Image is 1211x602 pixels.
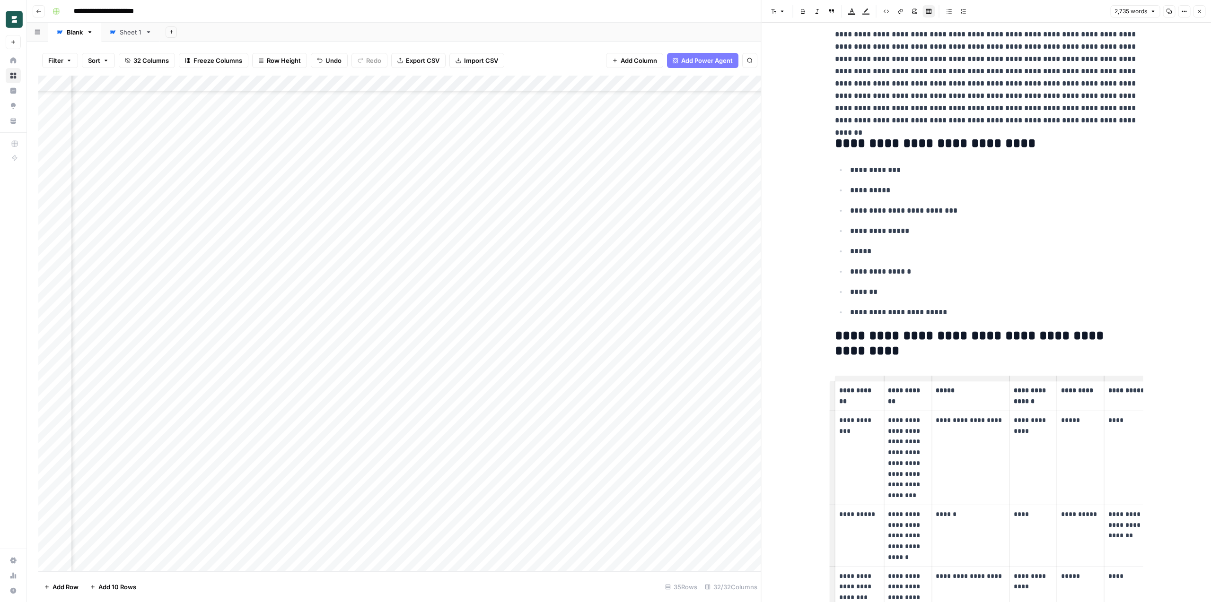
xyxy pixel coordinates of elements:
img: Borderless Logo [6,11,23,28]
button: Freeze Columns [179,53,248,68]
span: Row Height [267,56,301,65]
button: 32 Columns [119,53,175,68]
span: Sort [88,56,100,65]
div: Sheet 1 [120,27,141,37]
div: 35 Rows [661,579,701,594]
button: Add 10 Rows [84,579,142,594]
button: Undo [311,53,348,68]
span: Redo [366,56,381,65]
a: Sheet 1 [101,23,160,42]
span: Add Column [621,56,657,65]
a: Browse [6,68,21,83]
div: Blank [67,27,83,37]
a: Insights [6,83,21,98]
button: 2,735 words [1110,5,1160,17]
a: Usage [6,568,21,583]
a: Blank [48,23,101,42]
span: Filter [48,56,63,65]
button: Filter [42,53,78,68]
button: Redo [351,53,387,68]
a: Home [6,53,21,68]
button: Import CSV [449,53,504,68]
button: Workspace: Borderless [6,8,21,31]
a: Opportunities [6,98,21,113]
span: 2,735 words [1114,7,1147,16]
span: Export CSV [406,56,439,65]
span: Freeze Columns [193,56,242,65]
button: Row Height [252,53,307,68]
a: Your Data [6,113,21,129]
span: Import CSV [464,56,498,65]
button: Add Row [38,579,84,594]
span: Undo [325,56,342,65]
a: Settings [6,553,21,568]
button: Export CSV [391,53,446,68]
button: Sort [82,53,115,68]
span: Add Power Agent [681,56,733,65]
button: Add Power Agent [667,53,738,68]
span: Add Row [53,582,79,592]
span: 32 Columns [133,56,169,65]
span: Add 10 Rows [98,582,136,592]
button: Add Column [606,53,663,68]
div: 32/32 Columns [701,579,761,594]
button: Help + Support [6,583,21,598]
